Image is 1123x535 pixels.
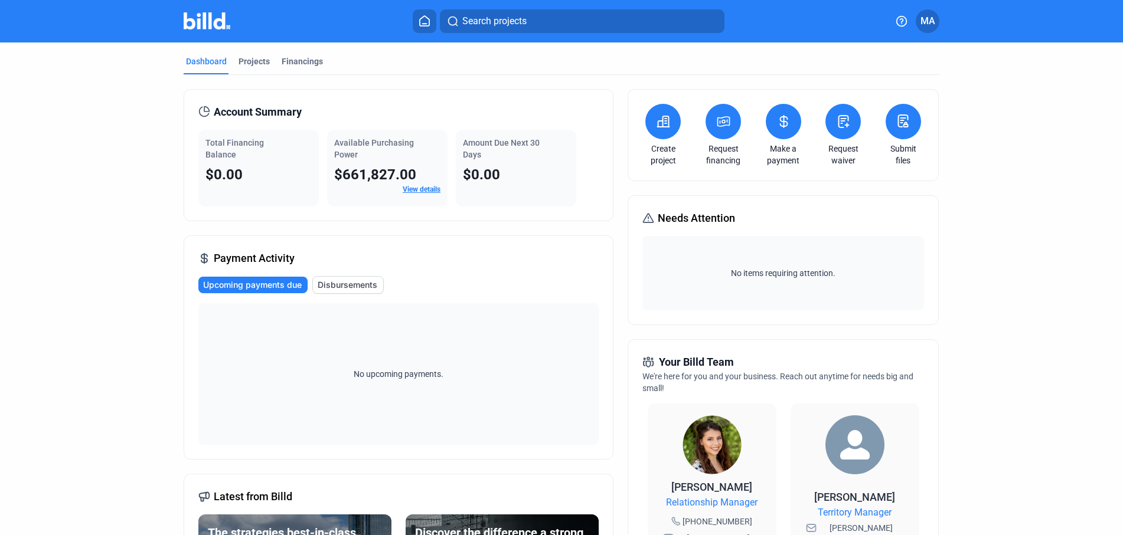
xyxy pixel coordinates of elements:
[186,55,227,67] div: Dashboard
[203,279,302,291] span: Upcoming payments due
[214,104,302,120] span: Account Summary
[822,143,864,166] a: Request waiver
[205,138,264,159] span: Total Financing Balance
[334,138,414,159] span: Available Purchasing Power
[814,491,895,503] span: [PERSON_NAME]
[334,166,416,183] span: $661,827.00
[318,279,377,291] span: Disbursements
[282,55,323,67] div: Financings
[462,14,527,28] span: Search projects
[703,143,744,166] a: Request financing
[647,267,919,279] span: No items requiring attention.
[825,415,884,474] img: Territory Manager
[198,277,308,293] button: Upcoming payments due
[312,276,384,294] button: Disbursements
[916,9,939,33] button: MA
[642,372,913,393] span: We're here for you and your business. Reach out anytime for needs big and small!
[920,14,935,28] span: MA
[184,12,230,29] img: Billd Company Logo
[463,138,540,159] span: Amount Due Next 30 Days
[659,354,734,370] span: Your Billd Team
[463,166,500,183] span: $0.00
[403,185,440,193] a: View details
[214,488,292,505] span: Latest from Billd
[440,9,724,33] button: Search projects
[666,495,758,510] span: Relationship Manager
[214,250,295,267] span: Payment Activity
[658,210,735,227] span: Needs Attention
[671,481,752,493] span: [PERSON_NAME]
[205,166,243,183] span: $0.00
[239,55,270,67] div: Projects
[683,415,742,474] img: Relationship Manager
[346,368,451,380] span: No upcoming payments.
[883,143,924,166] a: Submit files
[763,143,804,166] a: Make a payment
[642,143,684,166] a: Create project
[818,506,892,520] span: Territory Manager
[683,516,752,527] span: [PHONE_NUMBER]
